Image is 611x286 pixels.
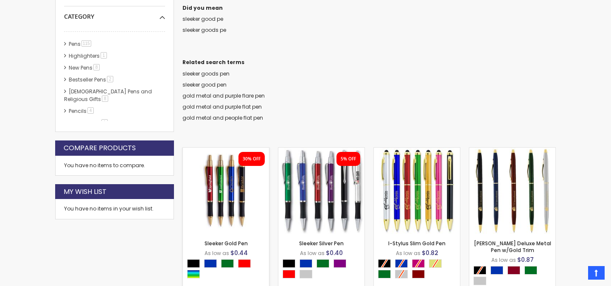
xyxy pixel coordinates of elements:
div: 5% OFF [341,156,356,162]
span: $0.82 [422,249,438,257]
a: Sleeker Silver Pen [278,147,364,154]
div: Wine [412,270,425,278]
a: gold metal and purple flare pen [182,92,265,99]
a: sleeker good pen [182,81,227,88]
div: Green [378,270,391,278]
span: $0.40 [326,249,343,257]
span: As low as [396,250,420,257]
div: Blue [490,266,503,275]
div: Green [317,259,329,268]
dt: Related search terms [182,59,556,66]
div: Category [64,6,165,21]
span: 1 [101,52,107,59]
a: gold metal and purple flat pen [182,103,262,110]
div: Silver [300,270,312,278]
a: Cooper Deluxe Metal Pen w/Gold Trim [469,147,555,154]
div: Burgundy [507,266,520,275]
div: Select A Color [187,259,269,280]
div: Red [283,270,295,278]
div: Black [283,259,295,268]
a: Sleeker Gold Pen [205,240,248,247]
div: Select A Color [283,259,364,280]
strong: Compare Products [64,143,136,153]
div: Red [238,259,251,268]
div: You have no items to compare. [55,156,174,176]
a: sleeker good pe [182,15,223,22]
span: $0.44 [230,249,248,257]
a: hp-featured1 [67,119,111,126]
a: Pencils4 [67,107,97,115]
span: 8 [93,64,100,70]
a: Bestseller Pens2 [67,76,116,83]
div: Blue [204,259,217,268]
dt: Did you mean [182,5,556,11]
a: I-Stylus Slim Gold Pen [388,240,446,247]
div: Assorted [187,270,200,278]
a: New Pens8 [67,64,103,71]
div: Black [187,259,200,268]
div: 30% OFF [243,156,261,162]
img: Sleeker Silver Pen [278,148,364,234]
span: $0.87 [517,255,534,264]
span: 4 [87,107,94,114]
a: Sleeker Silver Pen [299,240,344,247]
img: Sleeker Gold Pen [183,148,269,234]
span: 8 [102,95,108,102]
strong: My Wish List [64,187,107,196]
a: I-Stylus Slim Gold Pen [374,147,460,154]
span: 2 [107,76,113,82]
span: As low as [205,250,229,257]
div: Green [221,259,234,268]
span: 115 [81,40,91,47]
a: gold metal and people flat pen [182,114,263,121]
a: sleeker goods pen [182,70,230,77]
a: Pens115 [67,40,94,48]
img: Cooper Deluxe Metal Pen w/Gold Trim [469,148,555,234]
div: Select A Color [378,259,460,280]
a: Sleeker Gold Pen [183,147,269,154]
span: 1 [101,119,108,126]
span: As low as [300,250,325,257]
div: Purple [334,259,346,268]
a: sleeker goods pe [182,26,226,34]
div: Green [524,266,537,275]
span: As low as [491,256,516,264]
a: [DEMOGRAPHIC_DATA] Pens and Religious Gifts8 [64,88,152,103]
div: Silver [474,277,486,285]
a: Highlighters1 [67,52,110,59]
iframe: Google Customer Reviews [541,263,611,286]
a: [PERSON_NAME] Deluxe Metal Pen w/Gold Trim [474,240,551,254]
img: I-Stylus Slim Gold Pen [374,148,460,234]
div: You have no items in your wish list. [64,205,165,212]
div: Blue [300,259,312,268]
